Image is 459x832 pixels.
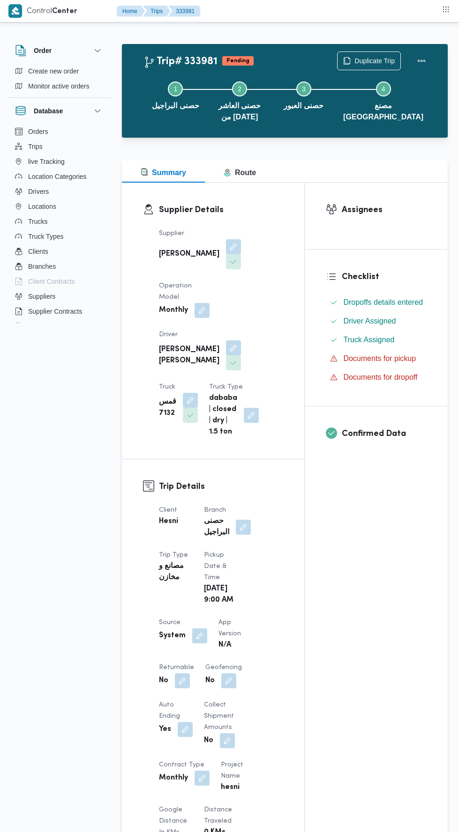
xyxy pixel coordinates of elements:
span: Locations [28,201,56,212]
button: Truck Types [11,229,107,244]
b: Center [52,8,77,15]
b: حصنى البراجيل [204,516,229,538]
span: Suppliers [28,291,55,302]
span: Clients [28,246,48,257]
span: Summary [141,169,186,177]
button: Client Contracts [11,274,107,289]
span: Driver [159,331,178,338]
span: مصنع [GEOGRAPHIC_DATA] [343,100,423,123]
span: 4 [382,85,385,93]
span: Client Contracts [28,276,75,287]
b: dababa | closed | dry | 1.5 ton [209,393,237,438]
span: Truck [159,384,175,390]
button: Drivers [11,184,107,199]
span: Truck Type [209,384,243,390]
button: مصنع [GEOGRAPHIC_DATA] [336,70,431,130]
h3: Supplier Details [159,204,283,216]
button: Trucks [11,214,107,229]
button: Suppliers [11,289,107,304]
span: Supplier [159,230,184,236]
b: hesni [221,782,240,793]
span: Operation Model [159,283,192,300]
button: Devices [11,319,107,334]
span: Geofencing [205,664,242,670]
span: Trucks [28,216,47,227]
span: Returnable [159,664,194,670]
span: 1 [173,85,177,93]
button: Duplicate Trip [337,52,401,70]
span: Client [159,507,177,513]
b: مصانع و مخازن [159,561,191,583]
b: قمس 7132 [159,397,176,419]
b: No [205,675,215,686]
span: Devices [28,321,52,332]
h3: Assignees [342,204,427,216]
b: Pending [226,58,249,64]
button: Dropoffs details entered [326,295,427,310]
span: Driver Assigned [343,317,396,325]
button: Branches [11,259,107,274]
button: Create new order [11,64,107,79]
button: Driver Assigned [326,314,427,329]
button: Order [15,45,103,56]
button: Documents for dropoff [326,370,427,385]
span: Truck Assigned [343,334,394,346]
span: Location Categories [28,171,87,182]
span: Source [159,619,181,626]
span: حصنى العبور [284,100,323,111]
span: Documents for pickup [343,353,416,364]
button: Database [15,105,103,117]
span: Duplicate Trip [354,55,395,66]
h2: Trip# 333981 [143,56,218,68]
span: 3 [302,85,306,93]
b: [PERSON_NAME] [PERSON_NAME] [159,344,219,367]
span: live Tracking [28,156,65,167]
button: Monitor active orders [11,79,107,94]
span: Documents for dropoff [343,373,417,381]
button: 333981 [168,6,200,17]
span: Branches [28,261,56,272]
button: Truck Assigned [326,332,427,347]
button: Orders [11,124,107,139]
button: حصنى البراجيل [143,70,208,119]
b: No [159,675,168,686]
button: live Tracking [11,154,107,169]
span: Truck Assigned [343,336,394,344]
span: Auto Ending [159,702,180,719]
h3: Checklist [342,271,427,283]
h3: Order [34,45,52,56]
b: Yes [159,724,171,735]
div: Database [8,124,111,327]
span: Documents for dropoff [343,372,417,383]
span: Dropoffs details entered [343,298,423,306]
b: No [204,735,213,746]
span: App Version [218,619,241,637]
button: Trips [143,6,170,17]
span: Distance Traveled [204,807,232,824]
button: Trips [11,139,107,154]
span: 2 [238,85,241,93]
span: Trips [28,141,43,152]
span: حصنى البراجيل [152,100,199,111]
button: حصنى العاشر من [DATE] [208,70,272,130]
span: Create new order [28,66,79,77]
span: Dropoffs details entered [343,297,423,308]
span: Collect Shipment Amounts [204,702,234,730]
button: Location Categories [11,169,107,184]
b: Monthly [159,305,188,316]
button: Clients [11,244,107,259]
div: Order [8,64,111,97]
span: Truck Types [28,231,63,242]
span: Contract Type [159,762,204,768]
b: System [159,630,186,641]
span: Pickup date & time [204,552,226,581]
b: Hesni [159,516,178,527]
button: Documents for pickup [326,351,427,366]
span: Monitor active orders [28,81,90,92]
span: Supplier Contracts [28,306,82,317]
b: [PERSON_NAME] [159,249,219,260]
b: N/A [218,640,231,651]
button: Home [117,6,145,17]
span: Documents for pickup [343,354,416,362]
button: حصنى العبور [271,70,336,119]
